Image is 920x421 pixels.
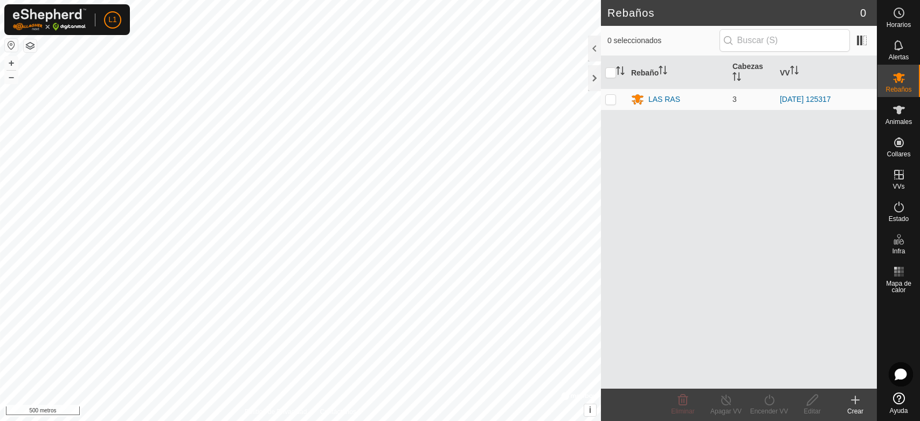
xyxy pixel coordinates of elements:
button: i [584,404,596,416]
font: Política de Privacidad [245,408,307,416]
font: – [9,71,14,82]
font: Rebaños [886,86,911,93]
p-sorticon: Activar para ordenar [659,67,667,76]
a: [DATE] 125317 [780,95,831,103]
font: Rebaño [631,68,659,77]
p-sorticon: Activar para ordenar [790,67,799,76]
p-sorticon: Activar para ordenar [616,68,625,77]
input: Buscar (S) [720,29,850,52]
font: Rebaños [607,7,655,19]
button: Capas del Mapa [24,39,37,52]
a: Política de Privacidad [245,407,307,417]
font: Collares [887,150,910,158]
font: VV [780,68,790,77]
a: Contáctanos [320,407,356,417]
font: Cabezas [732,62,763,71]
font: Apagar VV [710,408,742,415]
font: Editar [804,408,820,415]
font: VVs [893,183,904,190]
button: Restablecer mapa [5,39,18,52]
font: Eliminar [671,408,694,415]
font: + [9,57,15,68]
font: L1 [108,15,117,24]
font: Infra [892,247,905,255]
font: 3 [732,95,737,103]
a: Ayuda [877,388,920,418]
font: Estado [889,215,909,223]
button: + [5,57,18,70]
button: – [5,71,18,84]
font: LAS RAS [648,95,680,103]
font: Crear [847,408,863,415]
font: Horarios [887,21,911,29]
font: Alertas [889,53,909,61]
font: Encender VV [750,408,788,415]
font: Ayuda [890,407,908,415]
font: i [589,405,591,415]
font: 0 [860,7,866,19]
font: 0 seleccionados [607,36,661,45]
img: Logotipo de Gallagher [13,9,86,31]
p-sorticon: Activar para ordenar [732,74,741,82]
font: Animales [886,118,912,126]
font: Mapa de calor [886,280,911,294]
font: Contáctanos [320,408,356,416]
